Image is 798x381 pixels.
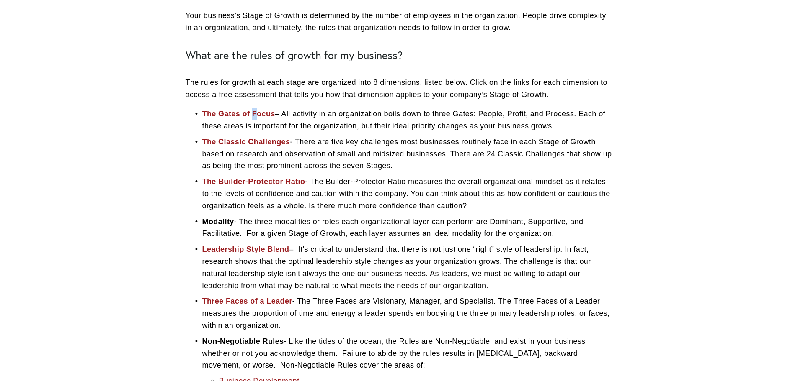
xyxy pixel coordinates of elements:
p: The rules for growth at each stage are organized into 8 dimensions, listed below. Click on the li... [186,77,613,101]
p: - The Builder-Protector Ratio measures the overall organizational mindset as it relates to the le... [202,176,613,212]
a: The Builder-Protector Ratio [202,177,305,186]
strong: Non-Negotiable Rules [202,337,284,345]
a: The Gates of Focus [202,110,275,118]
p: - The Three Faces are Visionary, Manager, and Specialist. The Three Faces of a Leader measures th... [202,295,613,331]
a: The Classic Challenges [202,138,290,146]
p: – All activity in an organization boils down to three Gates: People, Profit, and Process. Each of... [202,108,613,132]
h2: What are the rules of growth for my business? [186,49,613,61]
a: Three Faces of a Leader [202,297,292,305]
a: Leadership Style Blend [202,245,289,253]
p: – It’s critical to understand that there is not just one “right” style of leadership. In fact, re... [202,243,613,292]
p: Your business’s Stage of Growth is determined by the number of employees in the organization. Peo... [186,10,613,34]
p: - Like the tides of the ocean, the Rules are Non-Negotiable, and exist in your business whether o... [202,335,613,371]
p: - The three modalities or roles each organizational layer can perform are Dominant, Supportive, a... [202,216,613,240]
p: - There are five key challenges most businesses routinely face in each Stage of Growth based on r... [202,136,613,172]
strong: Modality [202,217,234,226]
